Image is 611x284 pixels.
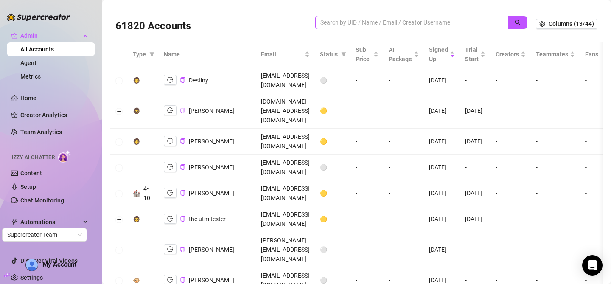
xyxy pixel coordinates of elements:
span: filter [149,52,154,57]
td: - [580,93,603,129]
td: [PERSON_NAME][EMAIL_ADDRESS][DOMAIN_NAME] [256,232,315,267]
span: the utm tester [189,216,226,222]
button: Columns (13/44) [536,19,597,29]
td: - [384,180,424,206]
td: - [460,232,490,267]
td: [DATE] [424,206,460,232]
span: copy [180,216,185,222]
span: copy [180,77,185,83]
span: - [536,77,538,84]
h3: 61820 Accounts [115,20,191,33]
span: ⚪ [320,164,327,171]
td: [DATE] [424,129,460,155]
span: - [536,107,538,114]
th: Name [159,42,256,67]
button: Expand row [116,216,123,223]
div: 🧔 [133,137,140,146]
a: Creator Analytics [20,108,88,122]
td: [EMAIL_ADDRESS][DOMAIN_NAME] [256,129,315,155]
a: Settings [20,274,43,281]
a: Chat Monitoring [20,197,64,204]
button: Copy Account UID [180,246,185,253]
td: [DATE] [424,155,460,180]
span: [PERSON_NAME] [189,277,234,284]
td: - [384,155,424,180]
th: Creators [490,42,531,67]
span: Creators [496,50,519,59]
button: Expand row [116,190,123,197]
a: All Accounts [20,46,54,53]
td: [DATE] [460,129,490,155]
span: search [515,20,521,25]
img: logo-BBDzfeDw.svg [7,13,70,21]
th: Sub Price [350,42,384,67]
div: 🧔 [133,76,140,85]
span: logout [167,246,173,252]
button: Copy Account UID [180,77,185,83]
button: logout [164,188,177,198]
td: - [490,180,531,206]
span: [PERSON_NAME] [189,107,234,114]
span: ⚪ [320,77,327,84]
span: Status [320,50,338,59]
td: - [350,129,384,155]
td: [EMAIL_ADDRESS][DOMAIN_NAME] [256,206,315,232]
button: logout [164,75,177,85]
span: copy [180,190,185,196]
td: [DATE] [460,206,490,232]
button: Expand row [116,138,123,145]
div: 🏰 [133,188,140,198]
span: Destiny [189,77,208,84]
button: logout [164,105,177,115]
span: Sub Price [356,45,372,64]
a: Home [20,95,36,101]
span: 🟡 [320,190,327,197]
span: filter [341,52,346,57]
span: logout [167,216,173,222]
span: copy [180,247,185,252]
td: [DATE] [460,93,490,129]
td: - [350,155,384,180]
th: AI Package [384,42,424,67]
span: Admin [20,29,81,42]
th: Teammates [531,42,580,67]
td: - [384,67,424,93]
a: Discover Viral Videos [20,257,78,264]
span: - [536,138,538,145]
button: Copy Account UID [180,164,185,170]
span: copy [180,138,185,144]
td: - [490,232,531,267]
td: - [350,180,384,206]
span: filter [148,48,156,61]
th: Signed Up [424,42,460,67]
span: Automations [20,215,81,229]
a: Setup [20,183,36,190]
button: Expand row [116,77,123,84]
button: logout [164,244,177,254]
td: - [490,129,531,155]
span: - [536,164,538,171]
span: Type [133,50,146,59]
span: My Account [42,261,76,268]
span: logout [167,138,173,144]
th: Email [256,42,315,67]
td: - [490,155,531,180]
td: [DATE] [460,180,490,206]
button: Copy Account UID [180,138,185,144]
img: AD_cMMTxCeTpmN1d5MnKJ1j-_uXZCpTKapSSqNGg4PyXtR_tCW7gZXTNmFz2tpVv9LSyNV7ff1CaS4f4q0HLYKULQOwoM5GQR... [26,259,38,271]
span: [PERSON_NAME] [189,190,234,197]
span: - [536,277,538,284]
td: - [350,206,384,232]
td: [EMAIL_ADDRESS][DOMAIN_NAME] [256,67,315,93]
button: Copy Account UID [180,216,185,222]
span: Columns (13/44) [549,20,594,27]
button: Expand row [116,277,123,284]
span: filter [339,48,348,61]
span: logout [167,190,173,196]
a: Content [20,170,42,177]
td: - [490,67,531,93]
button: Copy Account UID [180,190,185,196]
th: Fans [580,42,603,67]
span: crown [11,32,18,39]
td: [DATE] [424,67,460,93]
